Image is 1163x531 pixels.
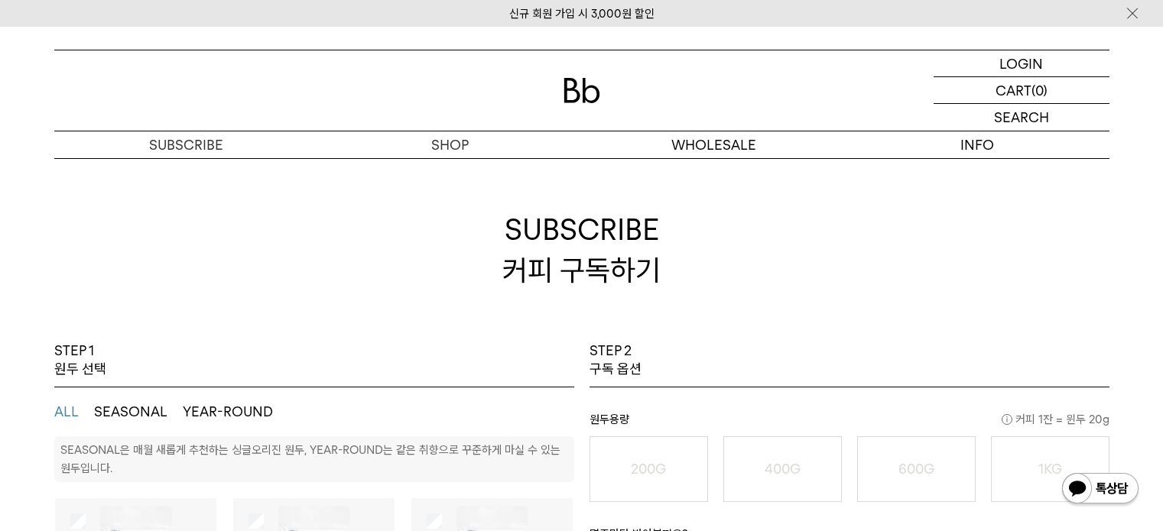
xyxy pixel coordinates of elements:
o: 1KG [1038,461,1062,477]
button: ALL [54,403,79,421]
p: (0) [1031,77,1048,103]
img: 로고 [564,78,600,103]
button: SEASONAL [94,403,167,421]
button: YEAR-ROUND [183,403,273,421]
p: CART [996,77,1031,103]
a: SHOP [318,131,582,158]
p: 원두용량 [590,410,1109,436]
o: 600G [898,461,934,477]
p: WHOLESALE [582,131,846,158]
p: LOGIN [999,50,1043,76]
h2: SUBSCRIBE 커피 구독하기 [54,158,1109,342]
o: 400G [765,461,801,477]
p: SEASONAL은 매월 새롭게 추천하는 싱글오리진 원두, YEAR-ROUND는 같은 취향으로 꾸준하게 마실 수 있는 원두입니다. [60,443,560,475]
p: STEP 1 원두 선택 [54,342,106,379]
img: 카카오톡 채널 1:1 채팅 버튼 [1061,471,1140,508]
span: 커피 1잔 = 윈두 20g [1002,410,1109,429]
p: STEP 2 구독 옵션 [590,342,642,379]
button: 200G [590,436,708,502]
a: SUBSCRIBE [54,131,318,158]
a: 신규 회원 가입 시 3,000원 할인 [509,7,655,21]
button: 600G [857,436,976,502]
button: 1KG [991,436,1109,502]
p: INFO [846,131,1109,158]
a: LOGIN [934,50,1109,77]
a: CART (0) [934,77,1109,104]
p: SEARCH [994,104,1049,131]
o: 200G [631,461,666,477]
button: 400G [723,436,842,502]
